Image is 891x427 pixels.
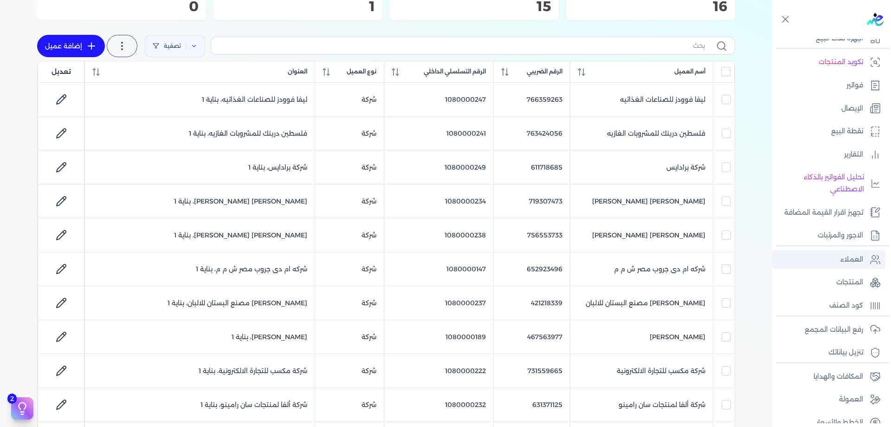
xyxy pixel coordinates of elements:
[384,354,494,388] td: 1080000222
[200,401,307,409] span: شركة ألفا لمنتجات سان رامينو، بناية 1
[772,168,885,199] a: تحليل الفواتير بالذكاء الاصطناعي
[347,67,376,76] span: نوع العميل
[221,0,375,13] p: 1
[384,388,494,422] td: 1080000232
[840,254,863,266] p: العملاء
[384,184,494,218] td: 1080000234
[570,286,713,320] td: [PERSON_NAME] مصنع البستان للالبان
[570,388,713,422] td: شركة ألفا لمنتجات سان رامينو
[836,276,863,289] p: المنتجات
[493,218,570,252] td: 756553733
[384,151,494,184] td: 1080000249
[362,163,376,171] span: شركة
[829,300,863,312] p: كود الصنف
[570,218,713,252] td: [PERSON_NAME] [PERSON_NAME]
[570,354,713,388] td: شركة مكسب للتجارة الالكترونية
[202,95,307,104] span: ليفا فوودز للصناعات الغذائيه، بناية 1
[362,401,376,409] span: شركة
[772,367,885,387] a: المكافات والهدايا
[772,203,885,223] a: تجهيز اقرار القيمة المضافة
[174,197,307,205] span: [PERSON_NAME] [PERSON_NAME]، بناية 1
[772,99,885,118] a: الإيصال
[493,320,570,354] td: 467563977
[362,197,376,205] span: شركة
[362,367,376,375] span: شركة
[818,230,863,242] p: الاجور والمرتبات
[493,354,570,388] td: 731559665
[772,273,885,292] a: المنتجات
[37,35,105,57] a: إضافة عميل
[493,83,570,117] td: 766359263
[570,117,713,151] td: فلسطين درينك للمشروبات الغازيه
[168,299,307,307] span: [PERSON_NAME] مصنع البستان للالبان، بناية 1
[52,67,71,77] span: تعديل
[424,67,486,76] span: الرقم التسلسلي الداخلي
[493,117,570,151] td: 763424056
[196,265,307,273] span: شركه ام دى جروب مصر ش م م، بناية 1
[841,103,863,115] p: الإيصال
[805,324,863,336] p: رفع البيانات المجمع
[493,252,570,286] td: 652923496
[384,117,494,151] td: 1080000241
[570,151,713,184] td: شركة برادايس
[839,394,863,406] p: العمولة
[7,394,17,404] span: 2
[772,145,885,164] a: التقارير
[828,347,863,359] p: تنزيل بياناتك
[45,0,199,13] p: 0
[814,371,863,383] p: المكافات والهدايا
[362,231,376,239] span: شركة
[570,83,713,117] td: ليفا فوودز للصناعات الغذائيه
[772,122,885,141] a: نقطة البيع
[772,53,885,72] a: تكويد المنتجات
[772,390,885,409] a: العمولة
[288,67,307,76] span: العنوان
[772,343,885,362] a: تنزيل بياناتك
[570,252,713,286] td: شركه ام دى جروب مصر ش م م
[819,56,863,68] p: تكويد المنتجات
[384,286,494,320] td: 1080000237
[772,320,885,340] a: رفع البيانات المجمع
[674,67,705,76] span: أسم العميل
[772,76,885,95] a: فواتير
[772,226,885,245] a: الاجور والمرتبات
[174,231,307,239] span: [PERSON_NAME] [PERSON_NAME]، بناية 1
[527,67,562,76] span: الرقم الضريبي
[777,171,864,195] p: تحليل الفواتير بالذكاء الاصطناعي
[772,296,885,315] a: كود الصنف
[199,367,307,375] span: شركة مكسب للتجارة الالكترونية، بناية 1
[844,149,863,161] p: التقارير
[232,333,307,341] span: [PERSON_NAME]، بناية 1
[493,151,570,184] td: 611718685
[189,129,307,138] span: فلسطين درينك للمشروبات الغازيه، بناية 1
[846,79,863,92] p: فواتير
[493,286,570,320] td: 421218339
[362,265,376,273] span: شركة
[248,163,307,171] span: شركة برادايس، بناية 1
[384,83,494,117] td: 1080000247
[397,0,551,13] p: 15
[784,207,863,219] p: تجهيز اقرار القيمة المضافة
[362,95,376,104] span: شركة
[362,129,376,138] span: شركة
[145,35,205,57] a: تصفية
[384,218,494,252] td: 1080000238
[384,252,494,286] td: 1080000147
[772,250,885,269] a: العملاء
[570,184,713,218] td: [PERSON_NAME] [PERSON_NAME]
[219,41,705,51] input: بحث
[574,0,728,13] p: 16
[384,320,494,354] td: 1080000189
[11,397,33,420] button: 2
[493,388,570,422] td: 631371125
[831,125,863,138] p: نقطة البيع
[867,13,884,26] img: logo
[570,320,713,354] td: [PERSON_NAME]
[493,184,570,218] td: 719307473
[362,333,376,341] span: شركة
[362,299,376,307] span: شركة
